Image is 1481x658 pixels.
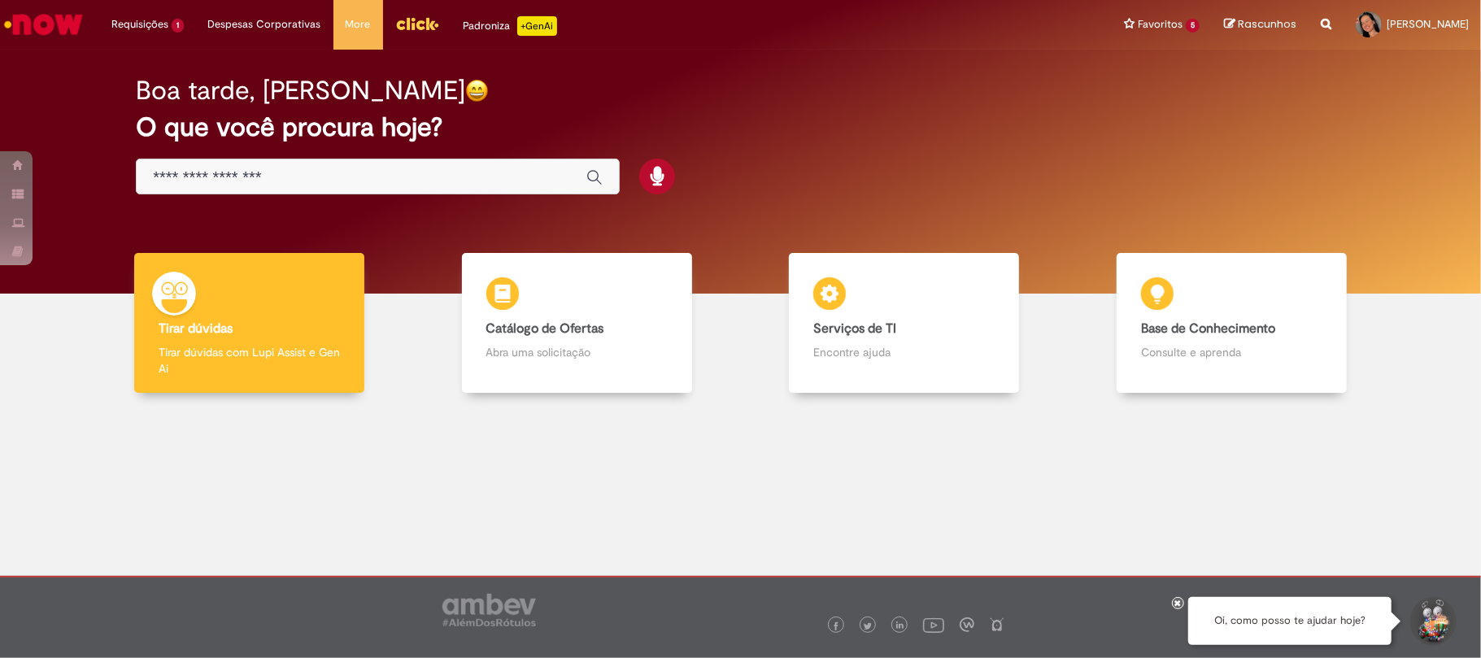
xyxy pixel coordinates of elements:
[464,16,557,36] div: Padroniza
[1141,320,1275,337] b: Base de Conhecimento
[413,253,741,394] a: Catálogo de Ofertas Abra uma solicitação
[1186,19,1200,33] span: 5
[486,344,668,360] p: Abra uma solicitação
[1408,597,1457,646] button: Iniciar Conversa de Suporte
[896,621,904,631] img: logo_footer_linkedin.png
[1224,17,1296,33] a: Rascunhos
[346,16,371,33] span: More
[2,8,85,41] img: ServiceNow
[85,253,413,394] a: Tirar dúvidas Tirar dúvidas com Lupi Assist e Gen Ai
[813,320,896,337] b: Serviços de TI
[486,320,604,337] b: Catálogo de Ofertas
[136,76,465,105] h2: Boa tarde, [PERSON_NAME]
[442,594,536,626] img: logo_footer_ambev_rotulo_gray.png
[395,11,439,36] img: click_logo_yellow_360x200.png
[990,617,1004,632] img: logo_footer_naosei.png
[111,16,168,33] span: Requisições
[159,344,340,377] p: Tirar dúvidas com Lupi Assist e Gen Ai
[1141,344,1322,360] p: Consulte e aprenda
[517,16,557,36] p: +GenAi
[864,622,872,630] img: logo_footer_twitter.png
[741,253,1069,394] a: Serviços de TI Encontre ajuda
[960,617,974,632] img: logo_footer_workplace.png
[1138,16,1183,33] span: Favoritos
[1387,17,1469,31] span: [PERSON_NAME]
[159,320,233,337] b: Tirar dúvidas
[923,614,944,635] img: logo_footer_youtube.png
[1188,597,1392,645] div: Oi, como posso te ajudar hoje?
[813,344,995,360] p: Encontre ajuda
[208,16,321,33] span: Despesas Corporativas
[465,79,489,102] img: happy-face.png
[1238,16,1296,32] span: Rascunhos
[1068,253,1396,394] a: Base de Conhecimento Consulte e aprenda
[136,113,1345,142] h2: O que você procura hoje?
[832,622,840,630] img: logo_footer_facebook.png
[172,19,184,33] span: 1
